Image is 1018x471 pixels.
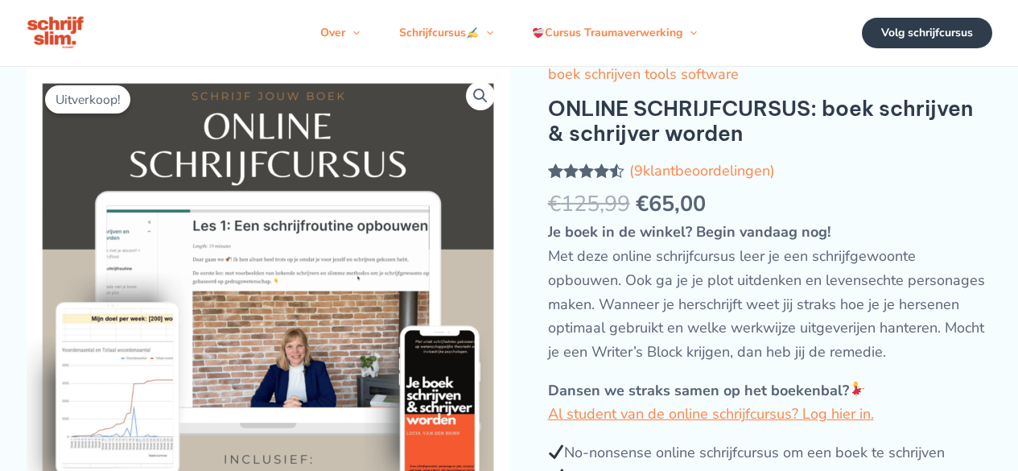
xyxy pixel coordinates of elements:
[850,382,864,396] img: 💃
[380,9,513,57] a: SchrijfcursusMenu schakelen
[548,96,992,146] h1: ONLINE SCHRIJFCURSUS: boek schrijven & schrijver worden
[466,81,495,110] a: Afbeeldinggalerij in volledig scherm bekijken
[45,85,130,114] span: Uitverkoop!
[27,14,86,52] img: schrijfcursus schrijfslim academy
[548,222,830,242] strong: Je boek in de winkel? Begin vandaag nog!
[862,18,992,48] a: Volg schrijfcursus
[301,9,379,57] a: OverMenu schakelen
[549,444,563,459] img: ✔️
[636,189,706,219] bdi: 65,00
[548,221,992,364] p: Met deze online schrijfcursus leer je een schrijfgewoonte opbouwen. Ook ga je je plot uitdenken e...
[548,381,866,400] strong: Dansen we straks samen op het boekenbal?
[479,9,493,57] span: Menu schakelen
[548,189,630,219] bdi: 125,99
[682,9,697,57] span: Menu schakelen
[345,9,360,57] span: Menu schakelen
[629,161,775,180] a: (9klantbeoordelingen)
[533,27,544,39] img: ❤️‍🩹
[467,27,478,39] img: ✍️
[301,9,716,57] nav: Navigatie op de site: Menu
[548,189,561,219] span: €
[636,189,649,219] span: €
[548,404,874,423] a: Al student van de online schrijfcursus? Log hier in.
[548,163,617,258] span: Gewaardeerd op 5 gebaseerd op klantbeoordelingen
[548,163,555,200] span: 9
[548,64,739,84] a: boek schrijven tools software
[634,161,643,180] span: 9
[513,9,716,57] a: Cursus TraumaverwerkingMenu schakelen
